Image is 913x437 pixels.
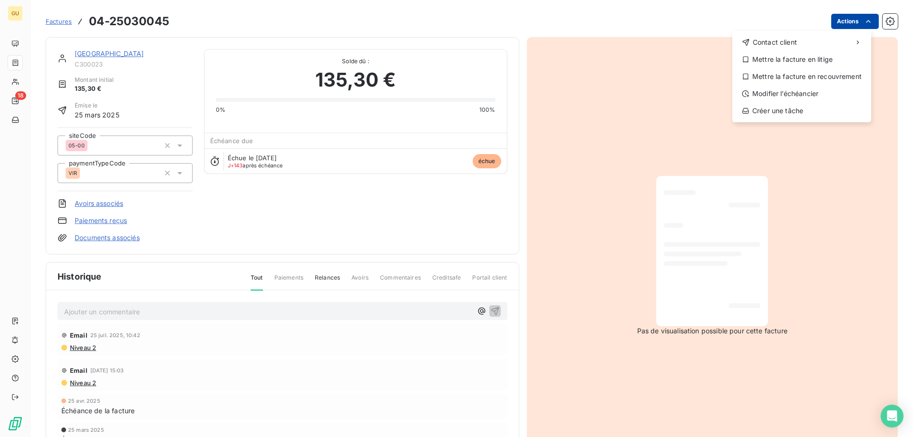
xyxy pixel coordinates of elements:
span: Contact client [753,38,797,47]
div: Actions [732,31,871,122]
div: Mettre la facture en litige [736,52,867,67]
div: Modifier l’échéancier [736,86,867,101]
div: Mettre la facture en recouvrement [736,69,867,84]
div: Créer une tâche [736,103,867,118]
